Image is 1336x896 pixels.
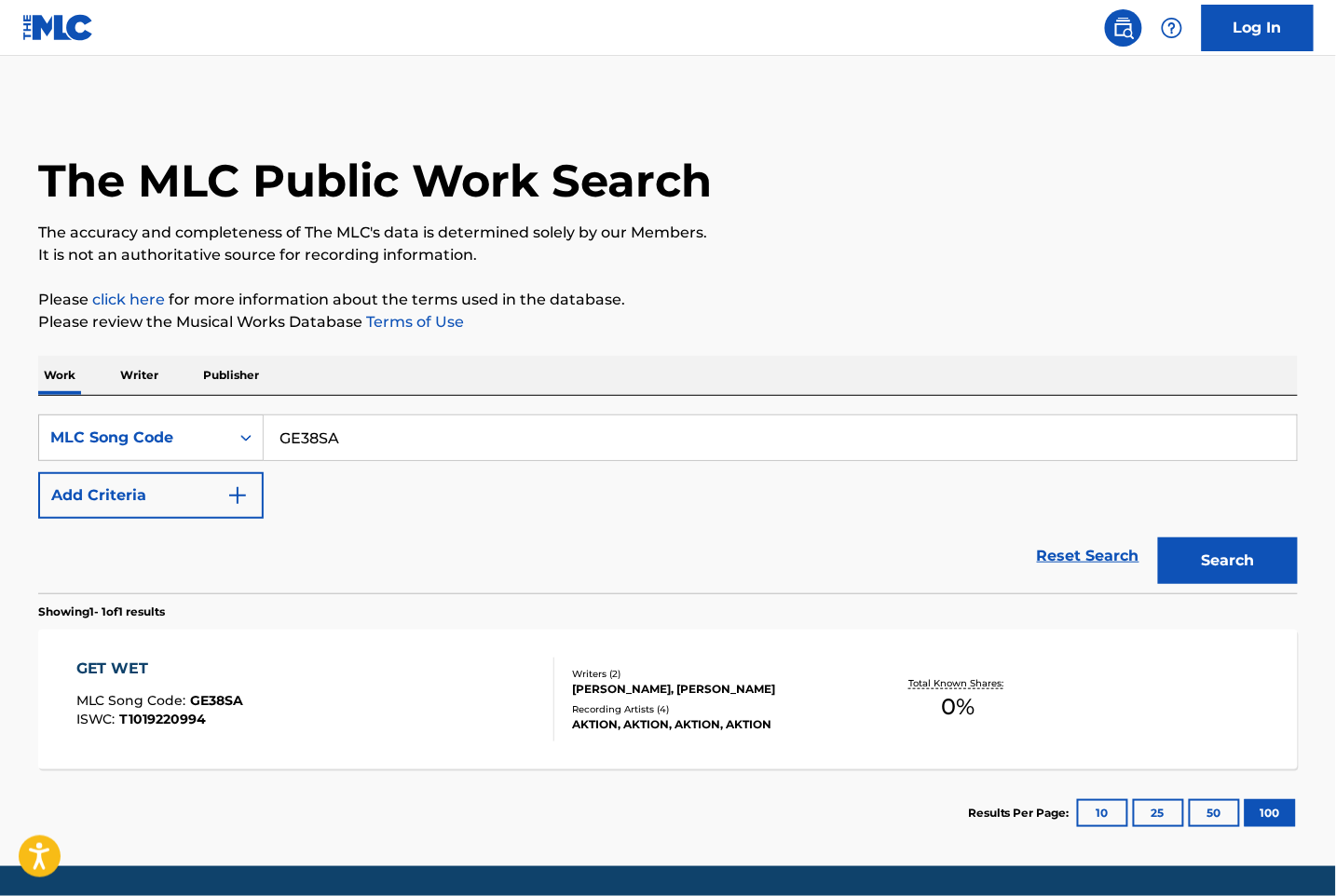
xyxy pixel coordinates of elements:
img: MLC Logo [22,14,94,41]
p: Writer [115,356,164,395]
img: help [1161,17,1183,39]
button: Search [1158,537,1298,584]
div: Writers ( 2 ) [572,667,853,681]
a: Reset Search [1028,536,1149,577]
button: Add Criteria [38,472,264,519]
p: Total Known Shares: [908,676,1008,690]
a: Public Search [1105,9,1142,47]
span: MLC Song Code : [76,692,191,709]
span: 0 % [942,690,975,724]
p: Results Per Page: [968,805,1074,821]
p: It is not an authoritative source for recording information. [38,244,1298,266]
a: GET WETMLC Song Code:GE38SAISWC:T1019220994Writers (2)[PERSON_NAME], [PERSON_NAME]Recording Artis... [38,630,1298,769]
button: 25 [1133,799,1184,827]
div: [PERSON_NAME], [PERSON_NAME] [572,681,853,698]
p: The accuracy and completeness of The MLC's data is determined solely by our Members. [38,222,1298,244]
span: T1019220994 [120,711,207,727]
form: Search Form [38,414,1298,593]
div: Recording Artists ( 4 ) [572,702,853,716]
div: GET WET [76,658,244,680]
div: Help [1153,9,1191,47]
span: GE38SA [191,692,244,709]
img: search [1112,17,1135,39]
img: 9d2ae6d4665cec9f34b9.svg [226,484,249,507]
p: Work [38,356,81,395]
p: Please for more information about the terms used in the database. [38,289,1298,311]
p: Publisher [198,356,265,395]
div: AKTION, AKTION, AKTION, AKTION [572,716,853,733]
p: Showing 1 - 1 of 1 results [38,604,165,620]
div: MLC Song Code [50,427,218,449]
h1: The MLC Public Work Search [38,153,712,209]
p: Please review the Musical Works Database [38,311,1298,333]
span: ISWC : [76,711,120,727]
button: 50 [1189,799,1240,827]
button: 10 [1077,799,1128,827]
a: Log In [1202,5,1314,51]
button: 100 [1245,799,1296,827]
a: Terms of Use [362,313,464,331]
a: click here [92,291,165,308]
